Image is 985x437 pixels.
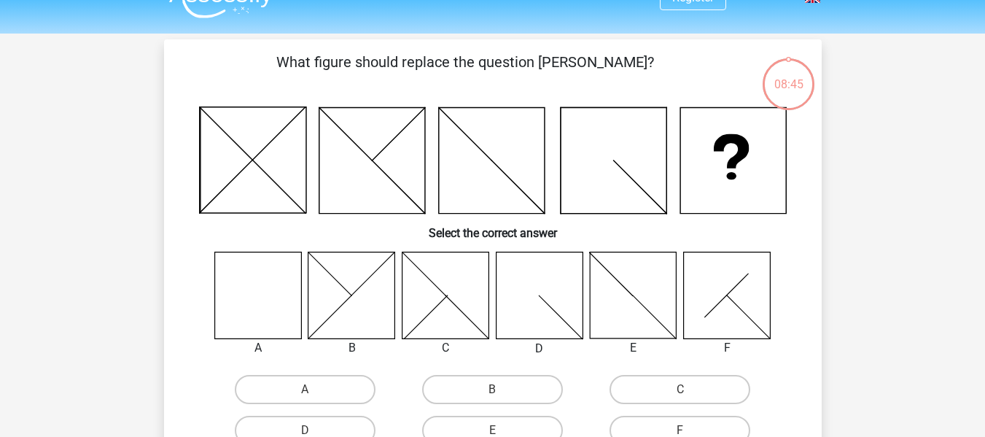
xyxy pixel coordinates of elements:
div: B [297,339,407,357]
div: A [203,339,314,357]
h6: Select the correct answer [187,214,798,240]
div: D [485,340,595,357]
div: E [578,339,688,357]
div: 08:45 [761,57,816,93]
label: A [235,375,375,404]
div: F [672,339,782,357]
div: C [391,339,501,357]
label: B [422,375,563,404]
label: C [610,375,750,404]
p: What figure should replace the question [PERSON_NAME]? [187,51,744,95]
